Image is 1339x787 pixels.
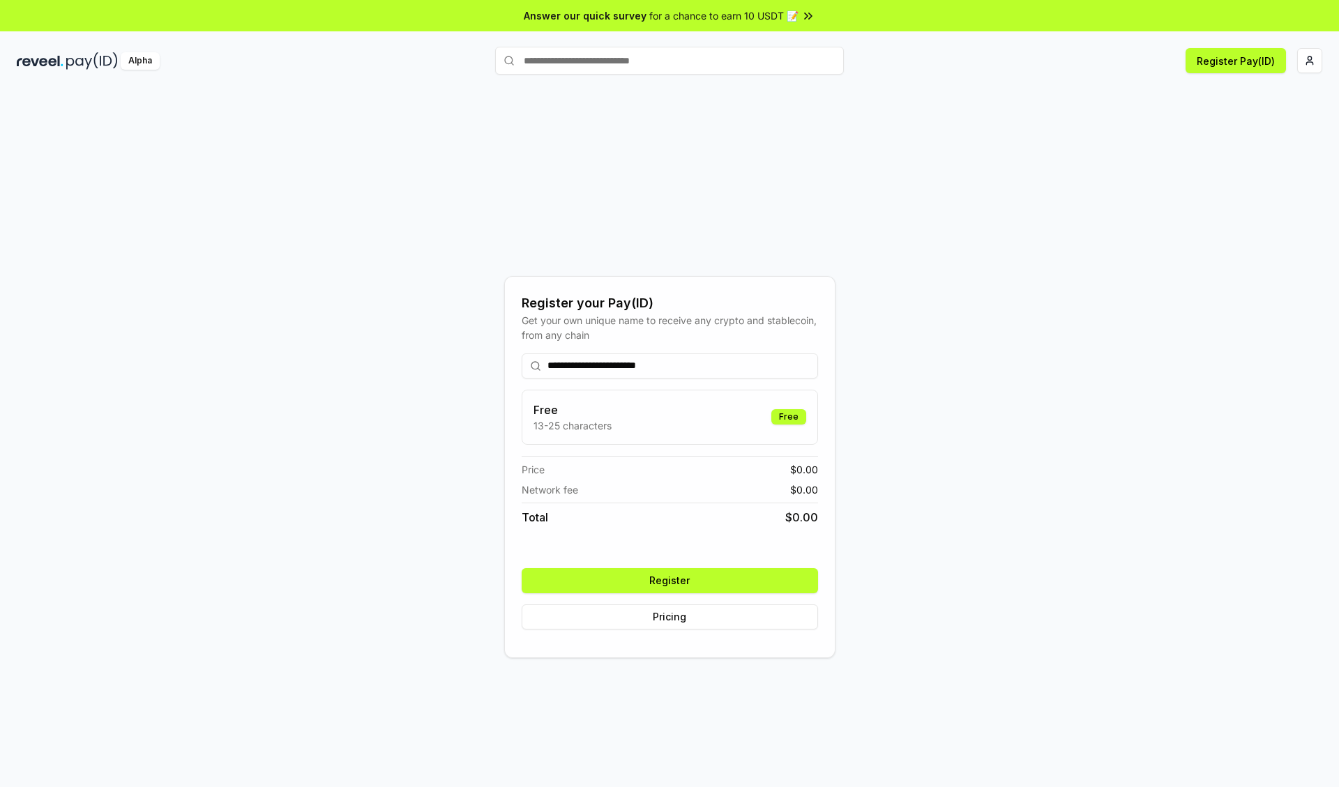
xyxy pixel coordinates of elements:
[790,482,818,497] span: $ 0.00
[522,293,818,313] div: Register your Pay(ID)
[522,462,545,477] span: Price
[524,8,646,23] span: Answer our quick survey
[522,604,818,629] button: Pricing
[649,8,799,23] span: for a chance to earn 10 USDT 📝
[66,52,118,70] img: pay_id
[522,313,818,342] div: Get your own unique name to receive any crypto and stablecoin, from any chain
[17,52,63,70] img: reveel_dark
[534,402,612,418] h3: Free
[790,462,818,477] span: $ 0.00
[1186,48,1286,73] button: Register Pay(ID)
[522,482,578,497] span: Network fee
[522,509,548,526] span: Total
[522,568,818,593] button: Register
[121,52,160,70] div: Alpha
[534,418,612,433] p: 13-25 characters
[785,509,818,526] span: $ 0.00
[771,409,806,425] div: Free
